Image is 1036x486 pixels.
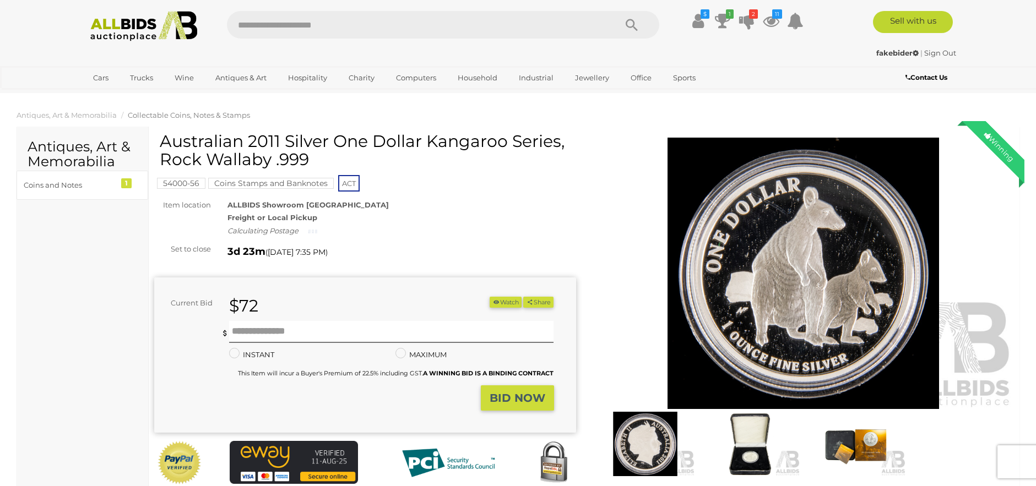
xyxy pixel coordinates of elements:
a: Collectable Coins, Notes & Stamps [128,111,250,119]
h2: Antiques, Art & Memorabilia [28,139,137,170]
strong: fakebider [876,48,919,57]
a: Industrial [512,69,561,87]
div: 1 [121,178,132,188]
i: 2 [749,9,758,19]
a: Coins Stamps and Banknotes [208,179,334,188]
a: Cars [86,69,116,87]
a: Wine [167,69,201,87]
a: [GEOGRAPHIC_DATA] [86,87,178,105]
strong: 3d 23m [227,245,265,258]
li: Watch this item [490,297,522,308]
button: BID NOW [481,385,554,411]
a: $ [690,11,707,31]
div: Item location [146,199,219,211]
a: Sign Out [924,48,956,57]
label: INSTANT [229,348,274,361]
a: 11 [763,11,779,31]
a: fakebider [876,48,920,57]
a: 1 [714,11,731,31]
img: small-loading.gif [308,228,317,234]
img: Allbids.com.au [84,11,204,41]
i: Calculating Postage [227,226,299,235]
div: Set to close [146,243,219,255]
img: Official PayPal Seal [157,441,202,485]
a: Antiques & Art [208,69,274,87]
a: Hospitality [281,69,334,87]
label: MAXIMUM [395,348,447,361]
a: 54000-56 [157,179,205,188]
img: Secured by Rapid SSL [531,441,576,485]
img: Australian 2011 Silver One Dollar Kangaroo Series, Rock Wallaby .999 [806,412,905,476]
button: Share [523,297,554,308]
span: ACT [338,175,360,192]
span: ( ) [265,248,328,256]
span: [DATE] 7:35 PM [268,247,326,257]
span: | [920,48,923,57]
a: Household [451,69,505,87]
img: Australian 2011 Silver One Dollar Kangaroo Series, Rock Wallaby .999 [593,138,1015,409]
strong: $72 [229,296,258,316]
i: $ [701,9,709,19]
a: 2 [739,11,755,31]
a: Office [623,69,659,87]
div: Current Bid [154,297,221,309]
a: Sell with us [873,11,953,33]
img: Australian 2011 Silver One Dollar Kangaroo Series, Rock Wallaby .999 [595,412,695,476]
a: Sports [666,69,703,87]
b: A WINNING BID IS A BINDING CONTRACT [423,369,554,377]
div: Winning [974,121,1024,172]
i: 1 [726,9,734,19]
strong: BID NOW [490,391,545,405]
a: Jewellery [568,69,616,87]
a: Trucks [123,69,160,87]
img: PCI DSS compliant [393,441,503,485]
a: Contact Us [905,72,950,84]
img: eWAY Payment Gateway [230,441,358,484]
a: Antiques, Art & Memorabilia [17,111,117,119]
button: Search [604,11,659,39]
mark: Coins Stamps and Banknotes [208,178,334,189]
i: 11 [772,9,782,19]
strong: ALLBIDS Showroom [GEOGRAPHIC_DATA] [227,200,389,209]
h1: Australian 2011 Silver One Dollar Kangaroo Series, Rock Wallaby .999 [160,132,573,168]
button: Watch [490,297,522,308]
img: Australian 2011 Silver One Dollar Kangaroo Series, Rock Wallaby .999 [701,412,800,476]
a: Coins and Notes 1 [17,171,148,200]
div: Coins and Notes [24,179,115,192]
small: This Item will incur a Buyer's Premium of 22.5% including GST. [238,369,554,377]
mark: 54000-56 [157,178,205,189]
a: Charity [341,69,382,87]
a: Computers [389,69,443,87]
b: Contact Us [905,73,947,81]
strong: Freight or Local Pickup [227,213,317,222]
